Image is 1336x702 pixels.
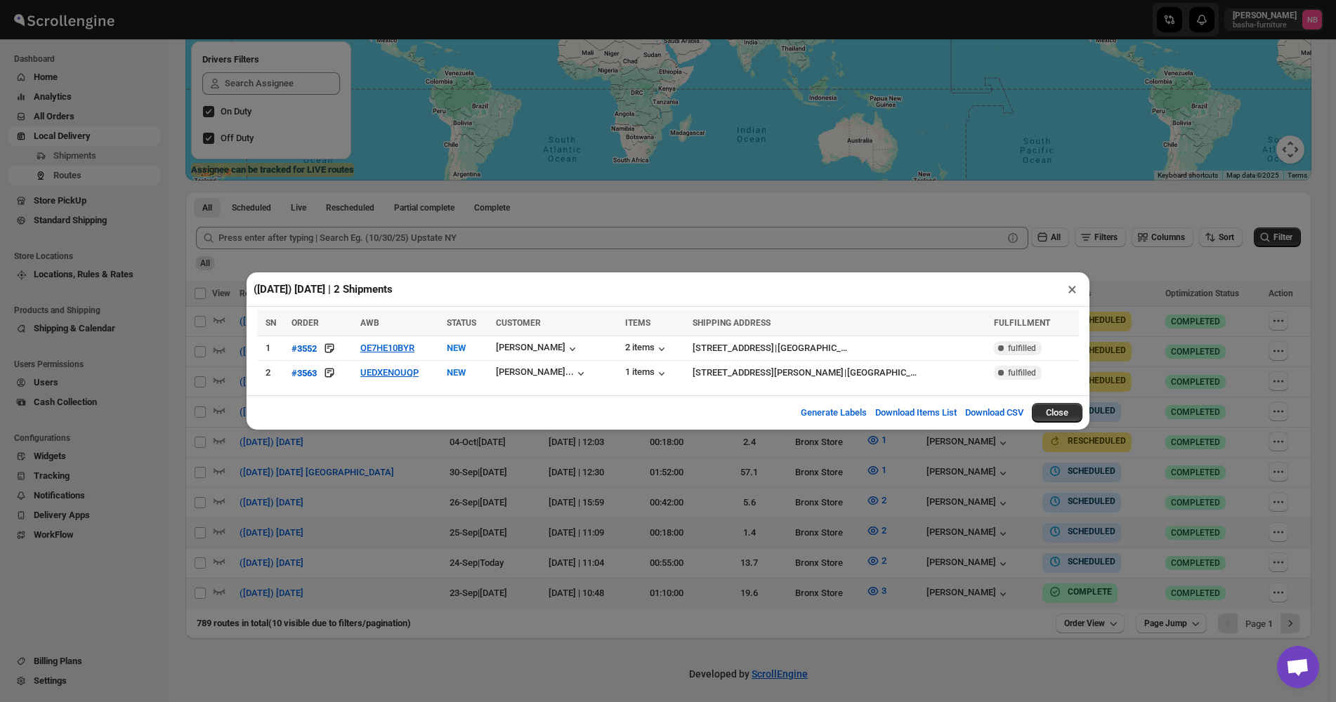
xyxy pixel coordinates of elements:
button: OE7HE10BYR [360,343,414,353]
div: [STREET_ADDRESS] [693,341,774,355]
span: NEW [447,367,466,378]
span: FULFILLMENT [994,318,1050,328]
button: #3563 [292,366,317,380]
span: SN [266,318,276,328]
div: #3552 [292,343,317,354]
button: [PERSON_NAME]... [496,366,588,380]
div: Open chat [1277,646,1319,688]
button: #3552 [292,341,317,355]
span: fulfilled [1008,367,1036,378]
h2: ([DATE]) [DATE] | 2 Shipments [254,282,393,296]
span: SHIPPING ADDRESS [693,318,771,328]
button: Close [1032,403,1082,423]
button: Download CSV [957,399,1032,427]
button: UEDXENOUQP [360,367,419,378]
div: [GEOGRAPHIC_DATA] [778,341,848,355]
td: 1 [257,336,287,361]
span: CUSTOMER [496,318,541,328]
button: Download Items List [867,399,965,427]
span: STATUS [447,318,476,328]
span: ORDER [292,318,319,328]
span: ITEMS [625,318,650,328]
td: 2 [257,361,287,385]
div: [PERSON_NAME]... [496,366,574,377]
button: [PERSON_NAME] [496,342,579,356]
span: fulfilled [1008,343,1036,354]
div: #3563 [292,368,317,378]
div: [STREET_ADDRESS][PERSON_NAME] [693,366,844,380]
button: 2 items [625,342,669,356]
div: [GEOGRAPHIC_DATA] [847,366,917,380]
button: Generate Labels [792,399,875,427]
span: AWB [360,318,379,328]
span: NEW [447,343,466,353]
div: | [693,341,985,355]
div: | [693,366,985,380]
button: 1 items [625,366,669,380]
button: × [1062,279,1082,299]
